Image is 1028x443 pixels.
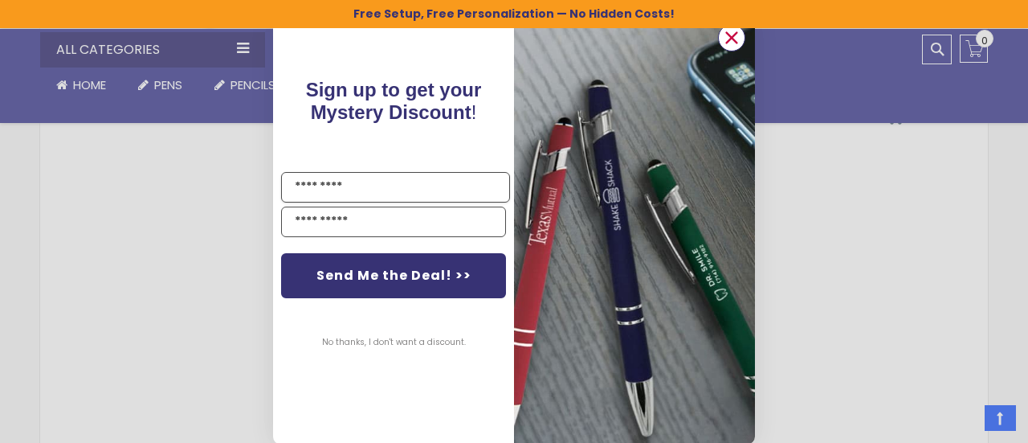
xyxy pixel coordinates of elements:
button: Close dialog [718,24,745,51]
button: No thanks, I don't want a discount. [314,322,474,363]
button: Send Me the Deal! >> [281,253,506,298]
span: Sign up to get your Mystery Discount [306,79,482,123]
span: ! [306,79,482,123]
